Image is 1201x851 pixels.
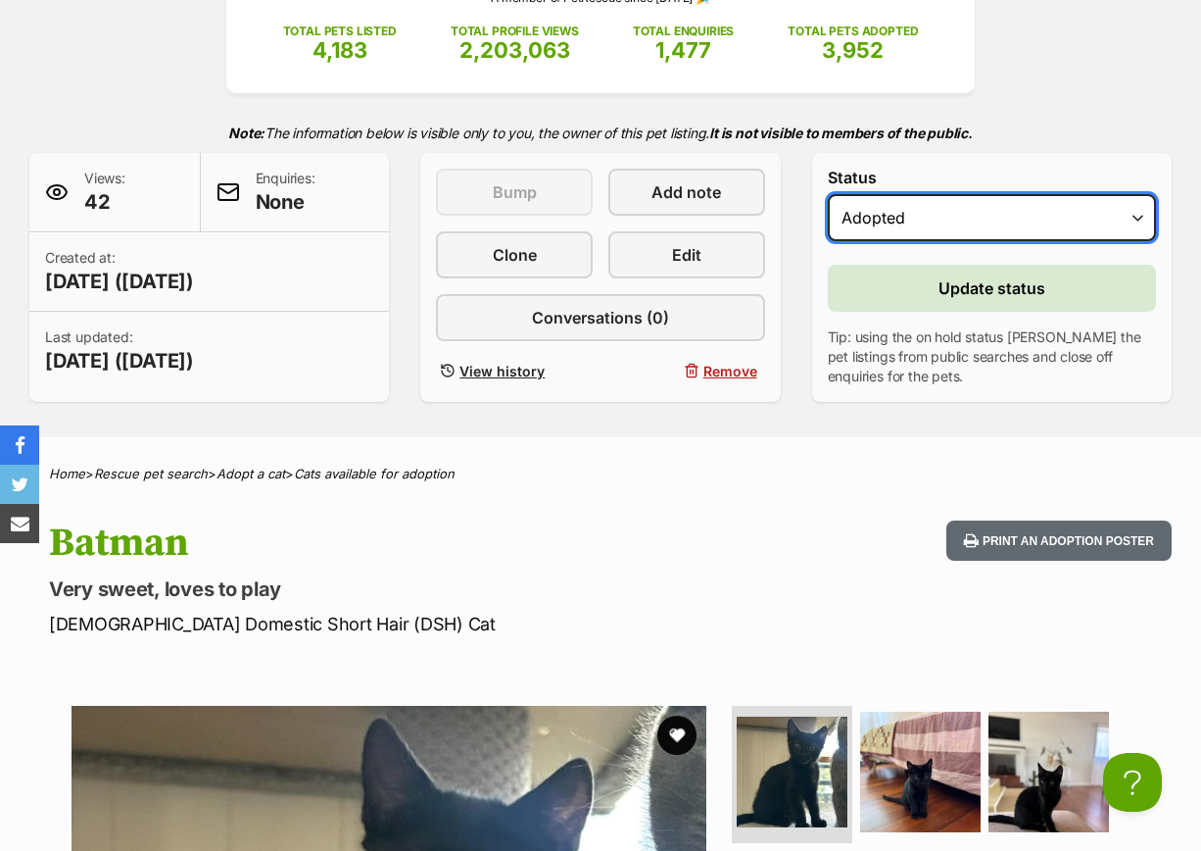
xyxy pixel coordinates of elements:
p: [DEMOGRAPHIC_DATA] Domestic Short Hair (DSH) Cat [49,611,735,637]
p: TOTAL PETS LISTED [283,23,397,40]
a: Conversations (0) [436,294,764,341]
img: Photo of Batman [860,712,981,832]
span: 42 [84,188,125,216]
button: Update status [828,265,1156,312]
span: [DATE] ([DATE]) [45,268,194,295]
p: Tip: using the on hold status [PERSON_NAME] the pet listings from public searches and close off e... [828,327,1156,386]
p: TOTAL PROFILE VIEWS [451,23,579,40]
a: Adopt a cat [216,466,285,481]
span: Clone [493,243,537,267]
a: Add note [608,169,765,216]
p: Views: [84,169,125,216]
button: Print an adoption poster [946,521,1172,561]
a: Edit [608,231,765,278]
span: 3,952 [822,37,884,63]
p: Created at: [45,248,194,295]
img: Photo of Batman [737,717,847,827]
img: Photo of Batman [988,712,1109,832]
span: Add note [651,180,721,204]
span: 4,183 [312,37,367,63]
button: Remove [608,357,765,385]
span: [DATE] ([DATE]) [45,347,194,375]
strong: It is not visible to members of the public. [709,125,973,141]
span: 1,477 [655,37,711,63]
button: Bump [436,169,593,216]
h1: Batman [49,521,735,566]
a: Clone [436,231,593,278]
p: Enquiries: [256,169,315,216]
a: Home [49,466,85,481]
p: TOTAL ENQUIRIES [633,23,734,40]
a: Rescue pet search [94,466,208,481]
p: TOTAL PETS ADOPTED [788,23,918,40]
a: View history [436,357,593,385]
span: Update status [938,276,1045,300]
span: 2,203,063 [459,37,570,63]
span: Remove [703,361,757,381]
span: None [256,188,315,216]
iframe: Help Scout Beacon - Open [1103,753,1162,812]
label: Status [828,169,1156,186]
button: favourite [657,716,697,755]
p: The information below is visible only to you, the owner of this pet listing. [29,113,1172,153]
span: Bump [493,180,537,204]
span: Edit [672,243,701,267]
p: Last updated: [45,327,194,375]
strong: Note: [228,125,264,141]
a: Cats available for adoption [294,466,455,481]
span: Conversations (0) [532,306,669,329]
span: View history [459,361,545,381]
p: Very sweet, loves to play [49,576,735,603]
